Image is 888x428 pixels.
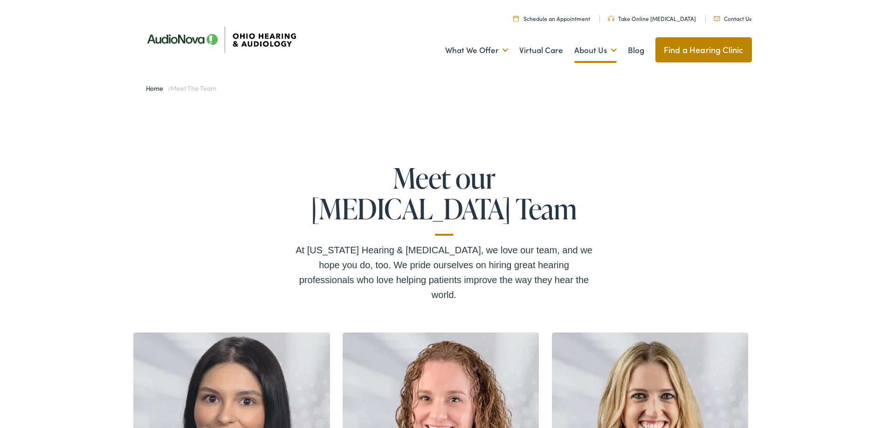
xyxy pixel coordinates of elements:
span: Meet the Team [171,83,216,93]
a: Home [146,83,168,93]
img: Calendar Icon to schedule a hearing appointment in Cincinnati, OH [513,15,519,21]
a: Take Online [MEDICAL_DATA] [608,14,696,22]
div: At [US_STATE] Hearing & [MEDICAL_DATA], we love our team, and we hope you do, too. We pride ourse... [295,243,593,302]
a: Contact Us [714,14,751,22]
a: Schedule an Appointment [513,14,590,22]
a: Find a Hearing Clinic [655,37,752,62]
a: Blog [628,33,644,68]
img: Headphones icone to schedule online hearing test in Cincinnati, OH [608,16,614,21]
a: About Us [574,33,617,68]
a: What We Offer [445,33,508,68]
a: Virtual Care [519,33,563,68]
h1: Meet our [MEDICAL_DATA] Team [295,163,593,236]
span: / [146,83,216,93]
img: Mail icon representing email contact with Ohio Hearing in Cincinnati, OH [714,16,720,21]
